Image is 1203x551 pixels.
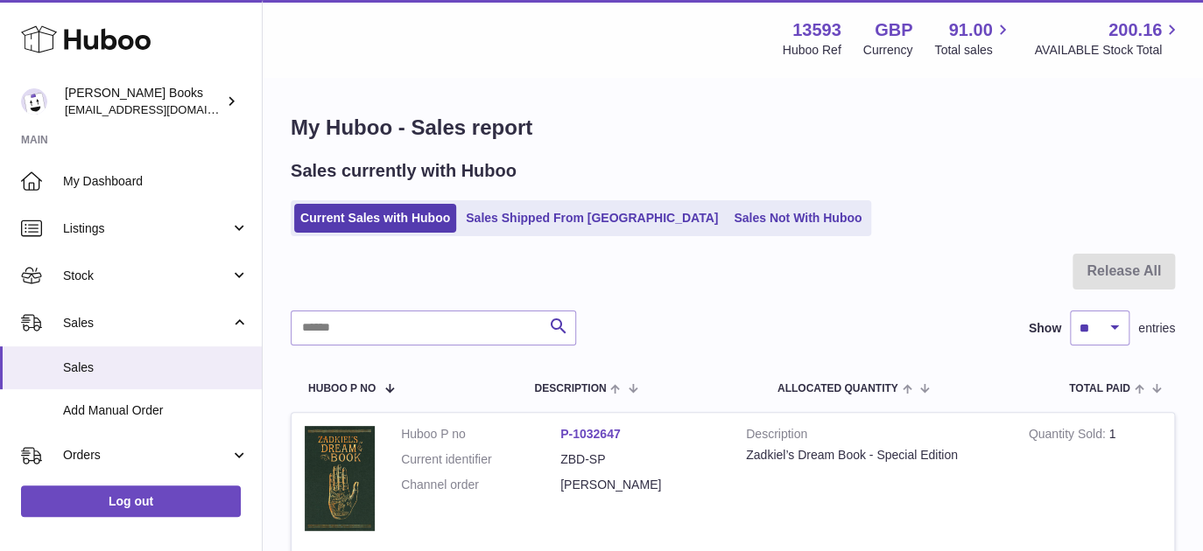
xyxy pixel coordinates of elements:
[560,427,621,441] a: P-1032647
[294,204,456,233] a: Current Sales with Huboo
[63,268,230,284] span: Stock
[63,220,230,237] span: Listings
[1016,413,1174,548] td: 1
[460,204,724,233] a: Sales Shipped From [GEOGRAPHIC_DATA]
[948,18,992,42] span: 91.00
[728,204,868,233] a: Sales Not With Huboo
[305,426,375,531] img: 1739985048.jpg
[63,315,230,331] span: Sales
[65,102,257,116] span: [EMAIL_ADDRESS][DOMAIN_NAME]
[21,485,241,517] a: Log out
[560,477,720,493] dd: [PERSON_NAME]
[1034,42,1182,59] span: AVAILABLE Stock Total
[1034,18,1182,59] a: 200.16 AVAILABLE Stock Total
[1069,383,1130,394] span: Total paid
[401,426,560,443] dt: Huboo P no
[534,383,606,394] span: Description
[1138,320,1175,337] span: entries
[401,451,560,468] dt: Current identifier
[746,447,1002,464] div: Zadkiel’s Dream Book - Special Edition
[934,42,1012,59] span: Total sales
[63,359,249,376] span: Sales
[63,402,249,419] span: Add Manual Order
[291,114,1175,142] h1: My Huboo - Sales report
[792,18,841,42] strong: 13593
[1108,18,1162,42] span: 200.16
[21,88,47,115] img: info@troybooks.co.uk
[63,447,230,464] span: Orders
[783,42,841,59] div: Huboo Ref
[777,383,898,394] span: ALLOCATED Quantity
[934,18,1012,59] a: 91.00 Total sales
[746,426,1002,447] strong: Description
[291,159,517,183] h2: Sales currently with Huboo
[1029,427,1109,445] strong: Quantity Sold
[308,383,376,394] span: Huboo P no
[560,451,720,468] dd: ZBD-SP
[875,18,912,42] strong: GBP
[1029,320,1061,337] label: Show
[401,477,560,493] dt: Channel order
[863,42,913,59] div: Currency
[65,85,222,118] div: [PERSON_NAME] Books
[63,173,249,190] span: My Dashboard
